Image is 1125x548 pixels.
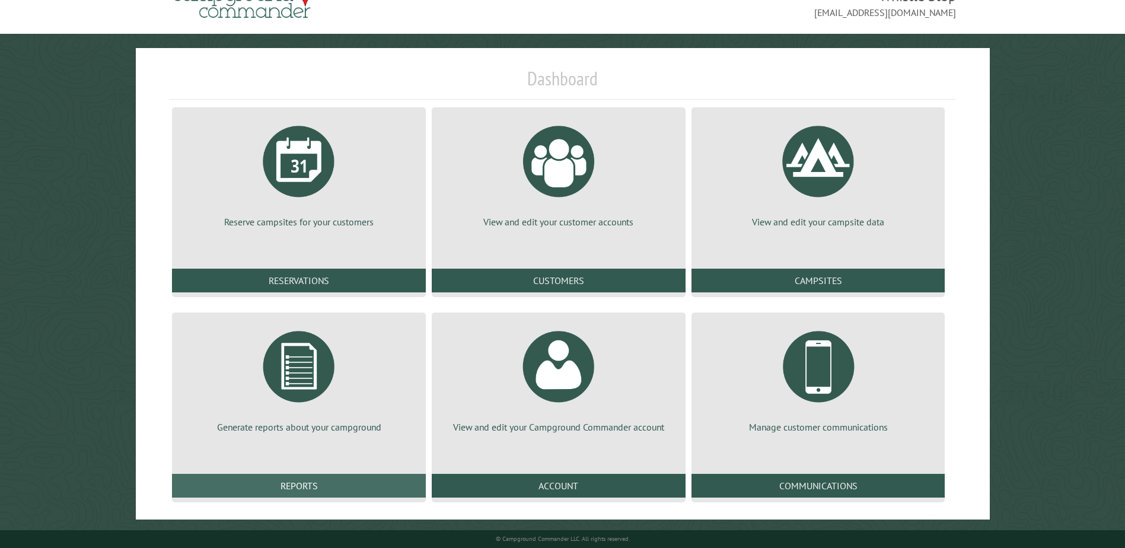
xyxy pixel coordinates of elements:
p: View and edit your customer accounts [446,215,671,228]
a: Customers [432,269,686,292]
a: View and edit your Campground Commander account [446,322,671,434]
small: © Campground Commander LLC. All rights reserved. [496,535,630,543]
p: View and edit your campsite data [706,215,931,228]
a: View and edit your campsite data [706,117,931,228]
a: Reserve campsites for your customers [186,117,412,228]
a: View and edit your customer accounts [446,117,671,228]
p: Reserve campsites for your customers [186,215,412,228]
a: Reports [172,474,426,498]
h1: Dashboard [169,67,955,100]
p: Generate reports about your campground [186,420,412,434]
a: Campsites [691,269,945,292]
p: Manage customer communications [706,420,931,434]
a: Account [432,474,686,498]
a: Generate reports about your campground [186,322,412,434]
a: Manage customer communications [706,322,931,434]
a: Reservations [172,269,426,292]
p: View and edit your Campground Commander account [446,420,671,434]
a: Communications [691,474,945,498]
